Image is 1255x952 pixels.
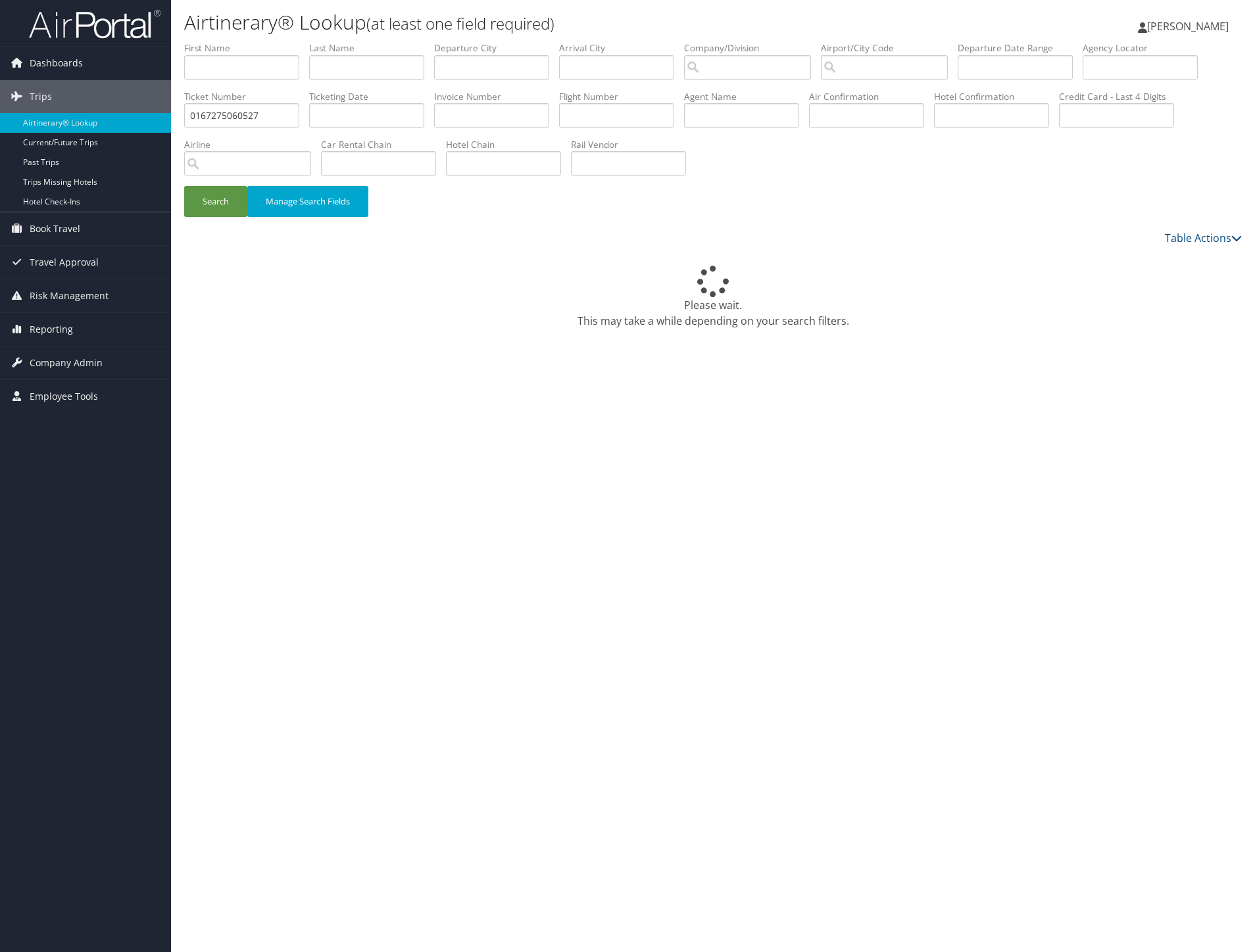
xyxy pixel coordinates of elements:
[30,279,109,312] span: Risk Management
[30,212,80,245] span: Book Travel
[1083,41,1208,55] label: Agency Locator
[184,138,321,151] label: Airline
[321,138,446,151] label: Car Rental Chain
[446,138,571,151] label: Hotel Chain
[1165,231,1242,245] a: Table Actions
[309,90,434,103] label: Ticketing Date
[30,313,73,346] span: Reporting
[247,186,368,217] button: Manage Search Fields
[184,9,889,36] h1: Airtinerary® Lookup
[184,266,1242,329] div: Please wait. This may take a while depending on your search filters.
[30,47,83,80] span: Dashboards
[821,41,958,55] label: Airport/City Code
[184,41,309,55] label: First Name
[684,41,821,55] label: Company/Division
[30,246,99,279] span: Travel Approval
[1147,19,1229,34] span: [PERSON_NAME]
[30,80,52,113] span: Trips
[684,90,809,103] label: Agent Name
[30,380,98,413] span: Employee Tools
[366,12,554,34] small: (at least one field required)
[1059,90,1184,103] label: Credit Card - Last 4 Digits
[809,90,934,103] label: Air Confirmation
[184,186,247,217] button: Search
[434,90,559,103] label: Invoice Number
[30,346,103,379] span: Company Admin
[559,41,684,55] label: Arrival City
[184,90,309,103] label: Ticket Number
[434,41,559,55] label: Departure City
[934,90,1059,103] label: Hotel Confirmation
[958,41,1083,55] label: Departure Date Range
[29,9,160,39] img: airportal-logo.png
[571,138,696,151] label: Rail Vendor
[559,90,684,103] label: Flight Number
[309,41,434,55] label: Last Name
[1138,7,1242,46] a: [PERSON_NAME]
